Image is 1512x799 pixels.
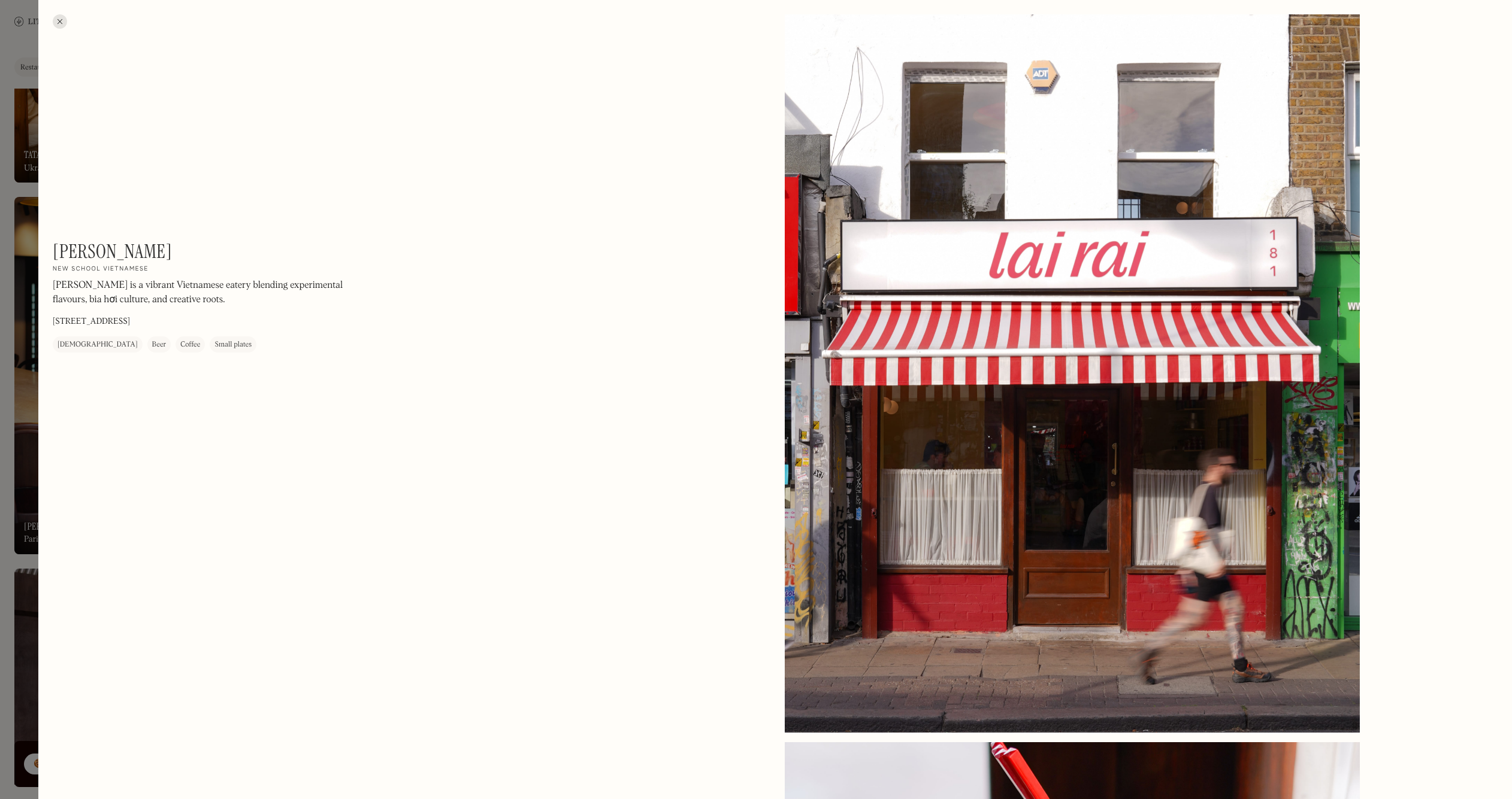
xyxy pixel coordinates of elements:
h1: [PERSON_NAME] [53,240,172,263]
div: Coffee [180,339,200,351]
p: [STREET_ADDRESS] [53,315,130,328]
p: [PERSON_NAME] is a vibrant Vietnamese eatery blending experimental flavours, bia hơi culture, and... [53,278,376,307]
div: Small plates [214,339,252,351]
h2: New school Vietnamese [53,265,149,274]
div: Beer [152,339,167,351]
div: [DEMOGRAPHIC_DATA] [58,339,138,351]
